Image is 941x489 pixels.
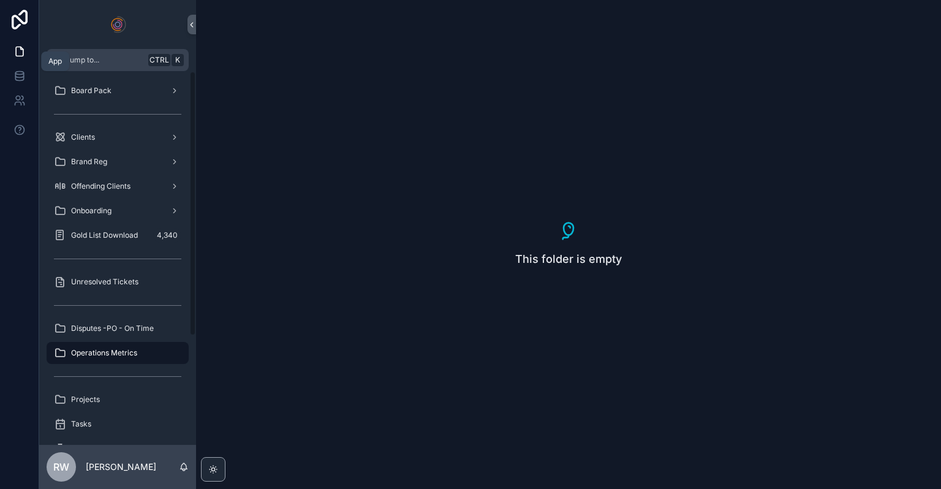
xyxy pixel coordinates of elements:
a: Brand Reg [47,151,189,173]
a: Tasks [47,413,189,435]
span: Onboaridng Metrics [71,444,140,453]
span: Board Pack [71,86,111,96]
span: This folder is empty [515,251,622,268]
button: Jump to...CtrlK [47,49,189,71]
span: Ctrl [148,54,170,66]
span: Clients [71,132,95,142]
a: Disputes -PO - On Time [47,317,189,339]
a: Unresolved Tickets [47,271,189,293]
a: Clients [47,126,189,148]
span: Disputes -PO - On Time [71,324,154,333]
div: App [48,56,62,66]
div: 4,340 [153,228,181,243]
span: Jump to... [66,55,143,65]
span: Operations Metrics [71,348,137,358]
span: K [173,55,183,65]
span: Brand Reg [71,157,107,167]
span: Projects [71,395,100,404]
a: Onboaridng Metrics [47,438,189,460]
a: Gold List Download4,340 [47,224,189,246]
span: Gold List Download [71,230,138,240]
span: Tasks [71,419,91,429]
a: Operations Metrics [47,342,189,364]
a: Board Pack [47,80,189,102]
span: RW [53,460,69,474]
a: Offending Clients [47,175,189,197]
span: Offending Clients [71,181,130,191]
span: Onboarding [71,206,111,216]
a: Projects [47,389,189,411]
div: scrollable content [39,71,196,445]
a: Onboarding [47,200,189,222]
img: App logo [108,15,127,34]
span: Unresolved Tickets [71,277,138,287]
p: [PERSON_NAME] [86,461,156,473]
